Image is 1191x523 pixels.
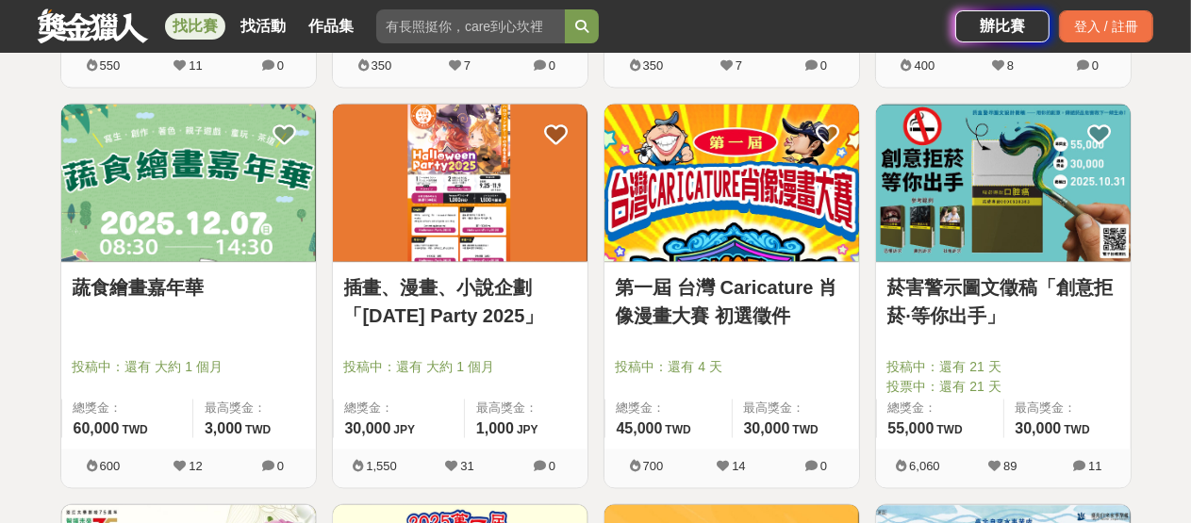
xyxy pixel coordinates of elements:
[100,58,121,73] span: 550
[616,273,848,330] a: 第一屆 台灣 Caricature 肖像漫畫大賽 初選徵件
[1059,10,1153,42] div: 登入 / 註冊
[744,420,790,436] span: 30,000
[665,423,690,436] span: TWD
[74,399,181,417] span: 總獎金：
[464,58,471,73] span: 7
[345,420,391,436] span: 30,000
[643,459,664,473] span: 700
[1016,420,1062,436] span: 30,000
[792,423,818,436] span: TWD
[73,273,305,302] a: 蔬食繪畫嘉年華
[736,58,742,73] span: 7
[476,399,576,417] span: 最高獎金：
[460,459,473,473] span: 31
[376,9,565,43] input: 有長照挺你，care到心坎裡！青春出手，拍出照顧 影音徵件活動
[909,459,940,473] span: 6,060
[617,399,720,417] span: 總獎金：
[100,459,121,473] span: 600
[744,399,848,417] span: 最高獎金：
[1007,58,1014,73] span: 8
[887,357,1119,377] span: 投稿中：還有 21 天
[233,13,293,40] a: 找活動
[888,420,935,436] span: 55,000
[61,104,316,261] img: Cover Image
[476,420,514,436] span: 1,000
[345,399,453,417] span: 總獎金：
[616,357,848,377] span: 投稿中：還有 4 天
[887,273,1119,330] a: 菸害警示圖文徵稿「創意拒菸·等你出手」
[820,459,827,473] span: 0
[1088,459,1101,473] span: 11
[549,459,555,473] span: 0
[393,423,415,436] span: JPY
[205,399,305,417] span: 最高獎金：
[643,58,664,73] span: 350
[366,459,397,473] span: 1,550
[189,459,202,473] span: 12
[74,420,120,436] span: 60,000
[1016,399,1119,417] span: 最高獎金：
[245,423,271,436] span: TWD
[617,420,663,436] span: 45,000
[189,58,202,73] span: 11
[61,104,316,262] a: Cover Image
[333,104,587,261] img: Cover Image
[604,104,859,261] img: Cover Image
[732,459,745,473] span: 14
[915,58,935,73] span: 400
[205,420,242,436] span: 3,000
[888,399,992,417] span: 總獎金：
[1003,459,1017,473] span: 89
[820,58,827,73] span: 0
[333,104,587,262] a: Cover Image
[301,13,361,40] a: 作品集
[876,104,1131,261] img: Cover Image
[1064,423,1089,436] span: TWD
[372,58,392,73] span: 350
[876,104,1131,262] a: Cover Image
[517,423,538,436] span: JPY
[936,423,962,436] span: TWD
[955,10,1050,42] a: 辦比賽
[604,104,859,262] a: Cover Image
[277,459,284,473] span: 0
[73,357,305,377] span: 投稿中：還有 大約 1 個月
[277,58,284,73] span: 0
[165,13,225,40] a: 找比賽
[887,377,1119,397] span: 投票中：還有 21 天
[549,58,555,73] span: 0
[344,357,576,377] span: 投稿中：還有 大約 1 個月
[1092,58,1099,73] span: 0
[122,423,147,436] span: TWD
[344,273,576,330] a: 插畫、漫畫、小說企劃「[DATE] Party 2025」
